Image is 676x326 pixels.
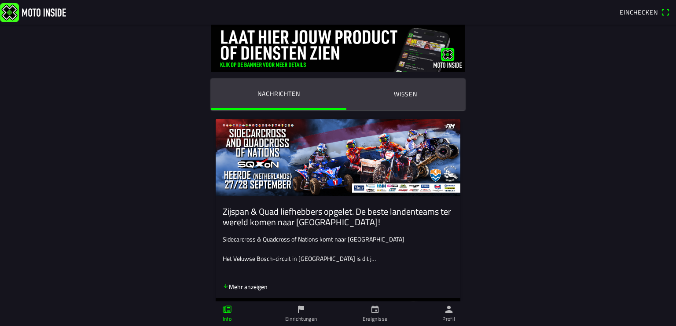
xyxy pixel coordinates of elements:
[223,206,453,227] ion-card-title: Zijspan & Quad liefhebbers opgelet. De beste landenteams ter wereld komen naar [GEOGRAPHIC_DATA]!
[257,89,300,99] ion-label: Nachrichten
[620,7,658,17] span: Einchecken
[222,304,232,314] ion-icon: paper
[223,234,453,244] p: Sidecarcross & Quadcross of Nations komt naar [GEOGRAPHIC_DATA]
[363,315,388,323] ion-label: Ereignisse
[285,315,317,323] ion-label: Einrichtungen
[216,119,460,196] img: 64v4Apfhk9kRvyee7tCCbhUWCIhqkwx3UzeRWfBS.jpg
[223,315,231,323] ion-label: Info
[223,282,268,291] p: Mehr anzeigen
[223,283,229,289] ion-icon: arrow down
[370,304,380,314] ion-icon: calendar
[615,5,674,19] a: Eincheckenqr scanner
[444,304,454,314] ion-icon: person
[442,315,455,323] ion-label: Profil
[296,304,306,314] ion-icon: flag
[211,25,465,72] img: DquIORQn5pFcG0wREDc6xsoRnKbaxAuyzJmd8qj8.jpg
[394,89,417,99] ion-label: Wissen
[223,254,453,263] p: Het Veluwse Bosch-circuit in [GEOGRAPHIC_DATA] is dit j…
